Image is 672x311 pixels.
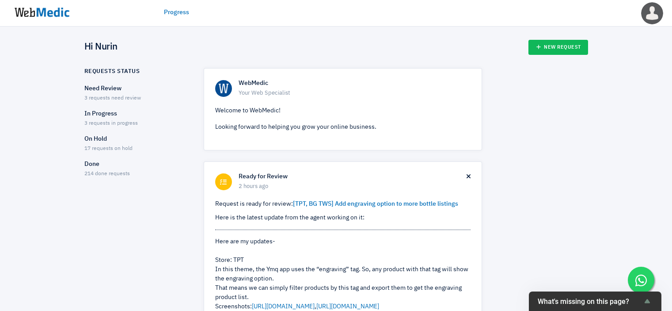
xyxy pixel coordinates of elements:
h6: WebMedic [239,80,471,88]
h6: Requests Status [84,68,140,75]
p: Here is the latest update from the agent working on it: [215,213,471,223]
p: Looking forward to helping you grow your online business. [215,123,471,132]
h6: Ready for Review [239,173,467,181]
a: [URL][DOMAIN_NAME] [252,303,315,310]
a: New Request [528,40,588,55]
p: Request is ready for review: [215,200,471,209]
p: In Progress [84,109,188,119]
a: [URL][DOMAIN_NAME] [316,303,379,310]
a: [TPT, BG TWS] Add engraving option to more bottle listings [293,201,458,207]
p: Welcome to WebMedic! [215,106,471,115]
span: 214 done requests [84,171,130,177]
span: 2 hours ago [239,182,467,191]
p: Need Review [84,84,188,93]
h4: Hi Nurin [84,42,118,53]
button: Show survey - What's missing on this page? [538,296,653,307]
span: 17 requests on hold [84,146,133,151]
span: 3 requests in progress [84,121,138,126]
p: Done [84,160,188,169]
span: Your Web Specialist [239,89,471,98]
span: What's missing on this page? [538,297,642,306]
p: On Hold [84,134,188,144]
span: 3 requests need review [84,96,141,101]
a: Progress [164,8,189,17]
